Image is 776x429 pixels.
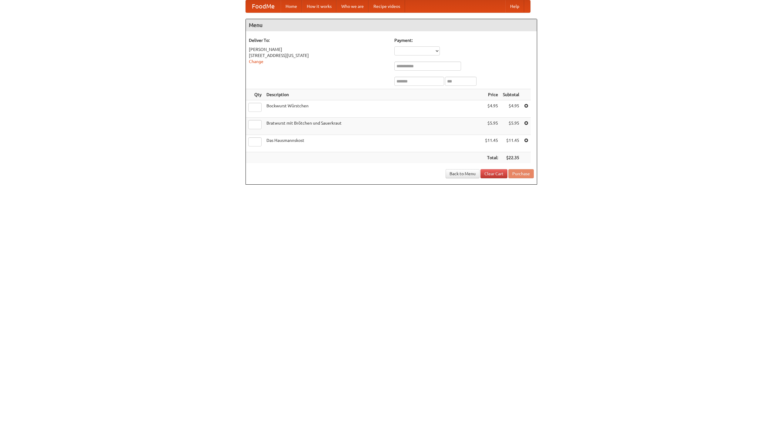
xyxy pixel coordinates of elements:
[249,37,388,43] h5: Deliver To:
[483,89,500,100] th: Price
[264,118,483,135] td: Bratwurst mit Brötchen und Sauerkraut
[500,152,522,163] th: $22.35
[483,152,500,163] th: Total:
[246,0,281,12] a: FoodMe
[302,0,336,12] a: How it works
[264,100,483,118] td: Bockwurst Würstchen
[500,100,522,118] td: $4.95
[249,52,388,59] div: [STREET_ADDRESS][US_STATE]
[249,46,388,52] div: [PERSON_NAME]
[483,135,500,152] td: $11.45
[500,135,522,152] td: $11.45
[246,89,264,100] th: Qty
[500,118,522,135] td: $5.95
[369,0,405,12] a: Recipe videos
[500,89,522,100] th: Subtotal
[281,0,302,12] a: Home
[394,37,534,43] h5: Payment:
[508,169,534,178] button: Purchase
[249,59,263,64] a: Change
[483,118,500,135] td: $5.95
[505,0,524,12] a: Help
[483,100,500,118] td: $4.95
[446,169,480,178] a: Back to Menu
[264,135,483,152] td: Das Hausmannskost
[264,89,483,100] th: Description
[246,19,537,31] h4: Menu
[480,169,507,178] a: Clear Cart
[336,0,369,12] a: Who we are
